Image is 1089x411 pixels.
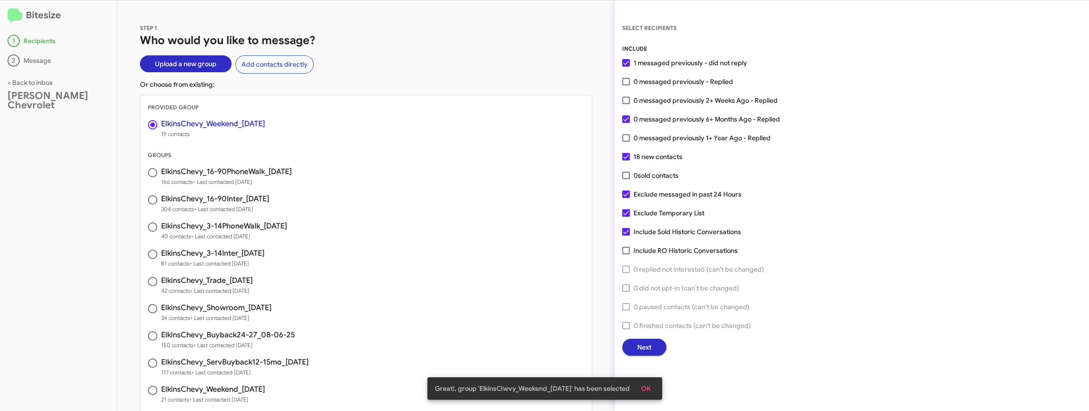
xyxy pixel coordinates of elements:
span: 0 replied not interested (can't be changed) [633,264,764,275]
span: OK [641,380,651,397]
div: 1 [8,35,20,47]
span: • Last contacted [DATE] [193,342,253,349]
span: • Last contacted [DATE] [194,205,253,213]
span: 0 messaged previously 6+ Months Ago - Replied [633,114,780,125]
h3: ElkinsChevy_Trade_[DATE] [161,277,253,284]
h3: ElkinsChevy_3-14Inter_[DATE] [161,250,264,257]
span: 0 paused contacts (can't be changed) [633,301,749,312]
span: 117 contacts [161,368,309,377]
h3: ElkinsChevy_3-14PhoneWalk_[DATE] [161,222,287,230]
button: Upload a new group [140,55,232,72]
span: 0 messaged previously 2+ Weeks Ago - Replied [633,95,778,106]
span: • Last contacted [DATE] [193,178,252,185]
img: logo-minimal.svg [8,8,22,23]
span: 0 finished contacts (can't be changed) [633,320,751,331]
span: 42 contacts [161,286,253,296]
span: 40 contacts [161,232,287,241]
p: Or choose from existing: [140,80,592,89]
span: 304 contacts [161,205,269,214]
span: • Last contacted [DATE] [190,287,249,294]
span: 0 [633,170,679,181]
span: • Last contacted [DATE] [192,369,251,376]
span: Exclude Temporary List [633,207,704,219]
h1: Who would you like to message? [140,33,592,48]
span: 21 contacts [161,395,265,404]
div: INCLUDE [622,44,1081,53]
span: 19 contacts [161,129,265,139]
span: 166 contacts [161,177,292,187]
span: Upload a new group [155,55,216,72]
h3: ElkinsChevy_ServBuyback12-15mo_[DATE] [161,358,309,366]
span: 81 contacts [161,259,264,268]
span: Next [637,339,651,356]
span: Great!, group 'ElkinsChevy_Weekend_[DATE]' has been selected [435,384,630,393]
span: • Last contacted [DATE] [190,260,249,267]
div: Message [8,54,109,67]
h2: Bitesize [8,8,109,23]
h3: ElkinsChevy_16-90PhoneWalk_[DATE] [161,168,292,175]
div: [PERSON_NAME] Chevrolet [8,91,109,110]
span: • Last contacted [DATE] [190,314,249,321]
div: GROUPS [140,151,592,160]
span: sold contacts [638,171,679,180]
span: Include Sold Historic Conversations [633,226,741,237]
div: Recipients [8,35,109,47]
h3: ElkinsChevy_Weekend_[DATE] [161,386,265,393]
button: Next [622,339,666,356]
span: STEP 1 [140,24,157,31]
div: 2 [8,54,20,67]
span: 0 messaged previously - Replied [633,76,733,87]
span: 34 contacts [161,313,271,323]
button: OK [633,380,658,397]
span: 0 messaged previously 1+ Year Ago - Replied [633,132,771,144]
h3: ElkinsChevy_16-90Inter_[DATE] [161,195,269,203]
div: PROVIDED GROUP [140,103,592,112]
h3: ElkinsChevy_Showroom_[DATE] [161,304,271,312]
span: SELECT RECIPIENTS [622,24,677,31]
span: Include RO Historic Conversations [633,245,738,256]
span: • Last contacted [DATE] [189,396,248,403]
span: • Last contacted [DATE] [191,233,250,240]
span: Exclude messaged in past 24 Hours [633,189,741,200]
span: 1 messaged previously - did not reply [633,57,747,68]
h3: ElkinsChevy_Buyback24-27_08-06-25 [161,331,295,339]
span: 0 did not opt-in (can't be changed) [633,282,739,294]
a: < Back to inbox [8,78,53,87]
span: 18 new contacts [633,151,682,162]
span: 150 contacts [161,341,295,350]
h3: ElkinsChevy_Weekend_[DATE] [161,120,265,128]
button: Add contacts directly [235,55,314,74]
